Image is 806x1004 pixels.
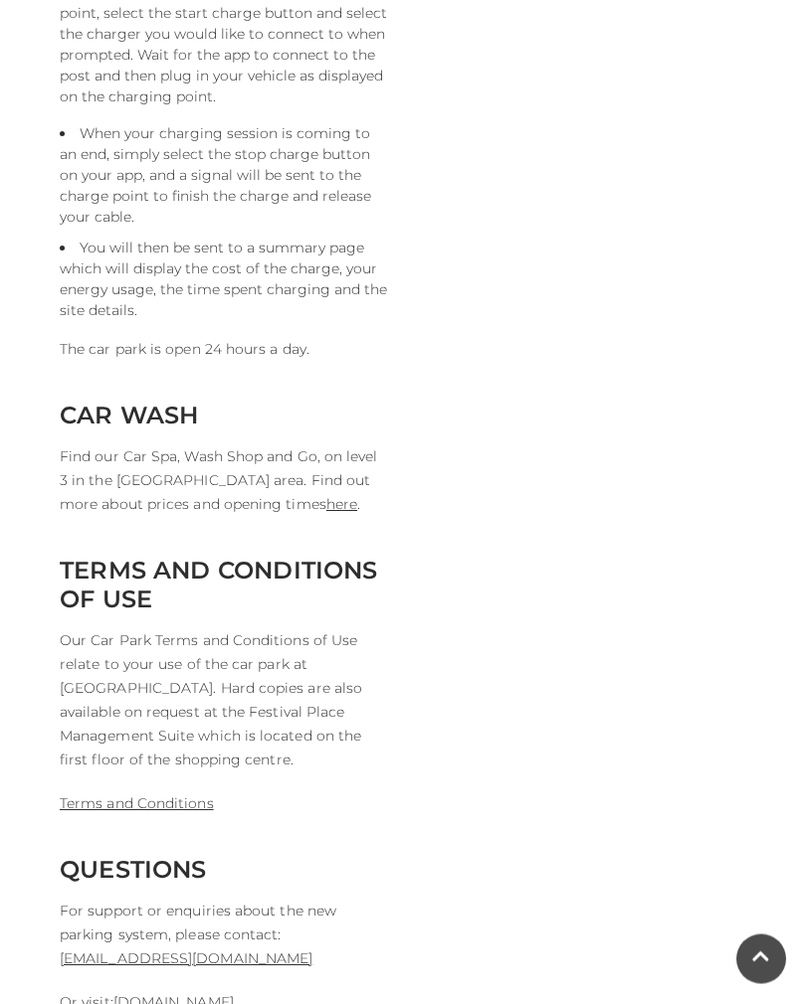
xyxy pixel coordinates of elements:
[60,239,388,322] li: You will then be sent to a summary page which will display the cost of the charge, your energy us...
[60,629,388,772] p: Our Car Park Terms and Conditions of Use relate to your use of the car park at [GEOGRAPHIC_DATA]....
[60,338,388,362] p: The car park is open 24 hours a day.
[60,795,214,813] a: Terms and Conditions
[60,445,388,517] p: Find our Car Spa, Wash Shop and Go, on level 3 in the [GEOGRAPHIC_DATA] area. Find out more about...
[60,402,388,430] h2: CAR WASH
[60,950,312,968] a: [EMAIL_ADDRESS][DOMAIN_NAME]
[60,124,388,229] li: When your charging session is coming to an end, simply select the stop charge button on your app,...
[60,856,388,885] h2: QUESTIONS
[60,557,388,614] h2: TERMS AND CONDITIONS OF USE
[60,900,388,971] p: For support or enquiries about the new parking system, please contact:
[326,496,357,514] a: here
